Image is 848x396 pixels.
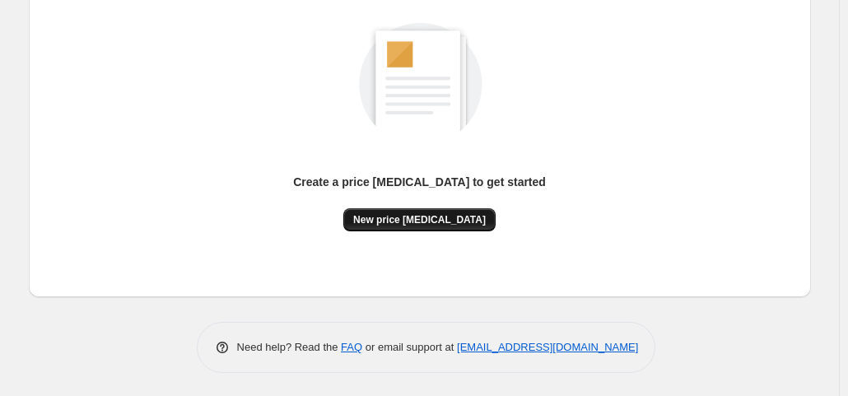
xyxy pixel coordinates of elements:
span: New price [MEDICAL_DATA] [353,213,486,226]
a: FAQ [341,341,362,353]
a: [EMAIL_ADDRESS][DOMAIN_NAME] [457,341,638,353]
button: New price [MEDICAL_DATA] [343,208,496,231]
p: Create a price [MEDICAL_DATA] to get started [293,174,546,190]
span: Need help? Read the [237,341,342,353]
span: or email support at [362,341,457,353]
